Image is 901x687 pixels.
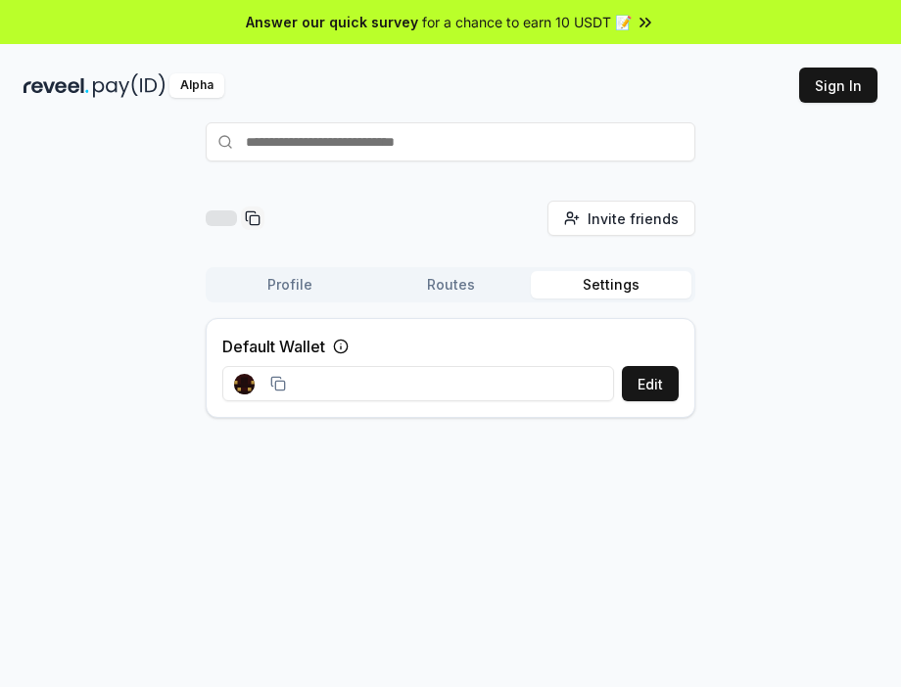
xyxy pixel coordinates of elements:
span: Invite friends [588,208,679,229]
button: Sign In [799,68,877,103]
img: pay_id [93,73,166,98]
button: Routes [370,271,531,298]
button: Edit [622,366,679,401]
button: Invite friends [547,201,695,236]
span: for a chance to earn 10 USDT 📝 [422,12,632,32]
button: Settings [531,271,691,298]
span: Answer our quick survey [246,12,418,32]
div: Alpha [169,73,224,98]
button: Profile [210,271,370,298]
img: reveel_dark [24,73,89,98]
label: Default Wallet [222,335,325,358]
